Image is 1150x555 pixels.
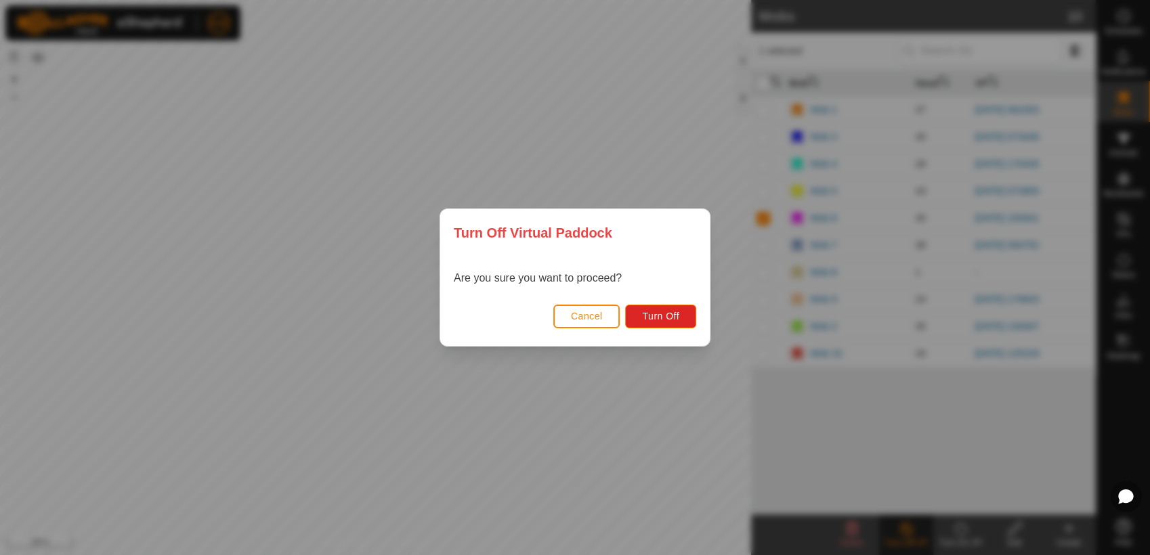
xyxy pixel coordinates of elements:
[571,311,603,321] span: Cancel
[454,223,612,243] span: Turn Off Virtual Paddock
[625,305,696,328] button: Turn Off
[642,311,679,321] span: Turn Off
[553,305,620,328] button: Cancel
[454,270,622,286] p: Are you sure you want to proceed?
